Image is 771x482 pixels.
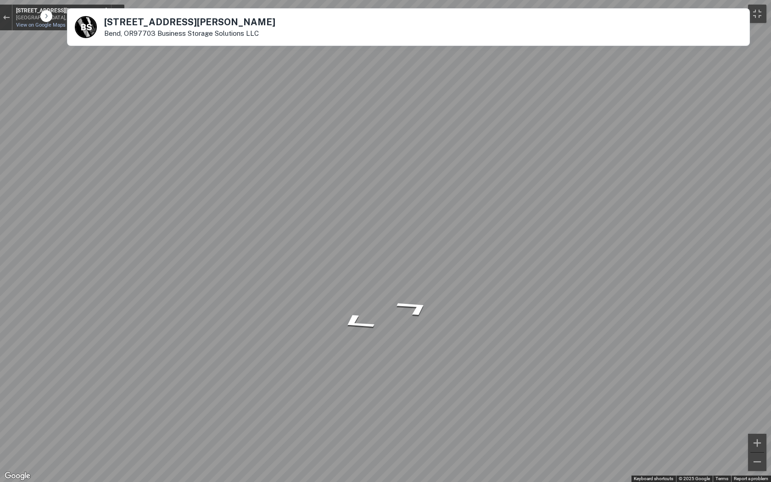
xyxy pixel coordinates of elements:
[725,409,771,453] iframe: Chat Widget
[104,29,275,38] p: Bend, OR97703
[81,21,91,34] p: B S
[104,17,275,27] h5: [STREET_ADDRESS][PERSON_NAME]
[157,29,259,37] a: Business Storage Solutions LLC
